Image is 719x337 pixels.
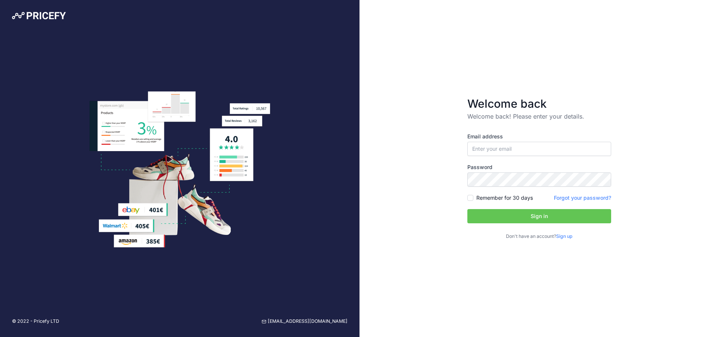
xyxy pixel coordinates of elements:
[467,133,611,140] label: Email address
[467,209,611,223] button: Sign in
[476,194,533,202] label: Remember for 30 days
[554,194,611,201] a: Forgot your password?
[467,233,611,240] p: Don't have an account?
[556,233,573,239] a: Sign up
[467,142,611,156] input: Enter your email
[12,12,66,19] img: Pricefy
[467,97,611,110] h3: Welcome back
[262,318,348,325] a: [EMAIL_ADDRESS][DOMAIN_NAME]
[12,318,59,325] p: © 2022 - Pricefy LTD
[467,163,611,171] label: Password
[467,112,611,121] p: Welcome back! Please enter your details.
